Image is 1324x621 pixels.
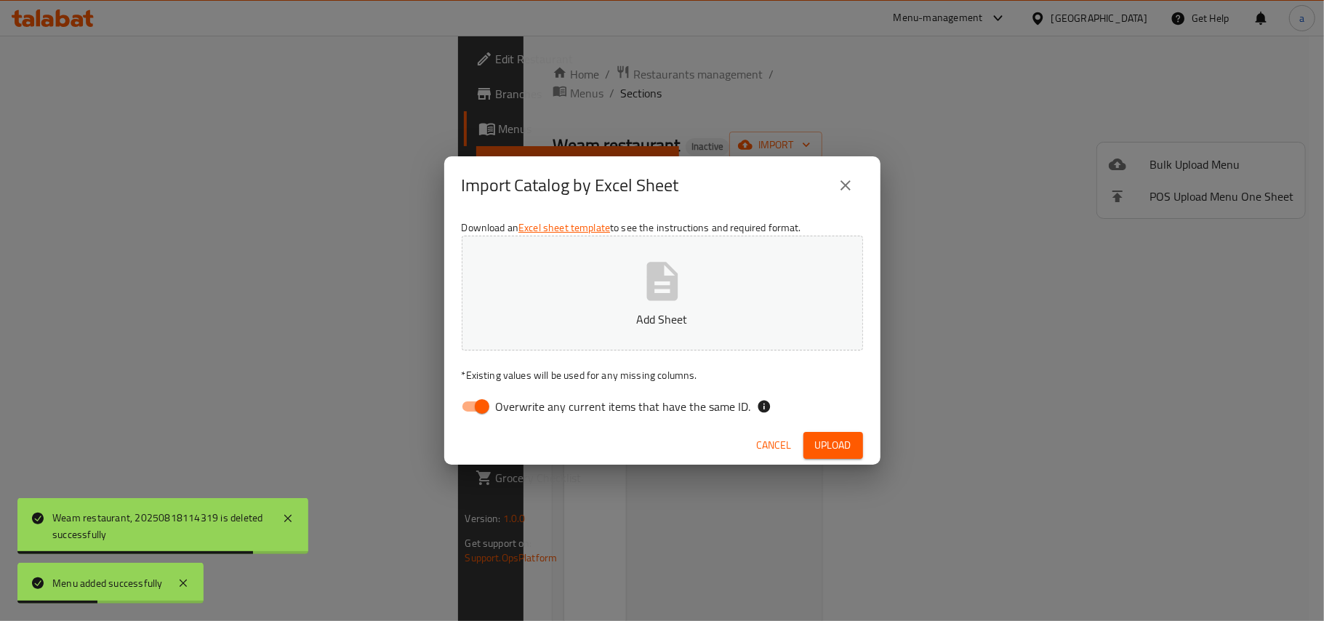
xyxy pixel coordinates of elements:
[496,398,751,415] span: Overwrite any current items that have the same ID.
[484,310,840,328] p: Add Sheet
[815,436,851,454] span: Upload
[462,236,863,350] button: Add Sheet
[462,174,679,197] h2: Import Catalog by Excel Sheet
[462,368,863,382] p: Existing values will be used for any missing columns.
[757,399,771,414] svg: If the overwrite option isn't selected, then the items that match an existing ID will be ignored ...
[444,215,880,425] div: Download an to see the instructions and required format.
[751,432,798,459] button: Cancel
[52,575,163,591] div: Menu added successfully
[828,168,863,203] button: close
[518,218,610,237] a: Excel sheet template
[757,436,792,454] span: Cancel
[52,510,268,542] div: Weam restaurant, 20250818114319 is deleted successfully
[803,432,863,459] button: Upload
